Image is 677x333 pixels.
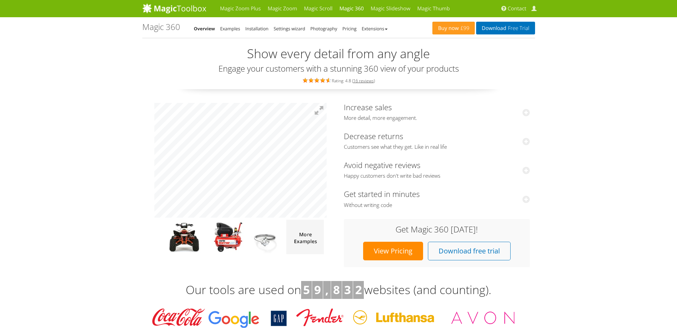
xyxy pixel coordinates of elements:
[342,25,357,32] a: Pricing
[142,281,535,299] h3: Our tools are used on websites (and counting).
[142,3,206,13] img: MagicToolbox.com - Image tools for your website
[344,160,530,179] a: Avoid negative reviewsHappy customers don't write bad reviews
[310,25,337,32] a: Photography
[274,25,305,32] a: Settings wizard
[506,25,529,31] span: Free Trial
[245,25,268,32] a: Installation
[286,220,324,254] img: more magic 360 demos
[147,306,530,330] img: Magic Toolbox Customers
[428,242,511,260] a: Download free trial
[351,225,523,234] h3: Get Magic 360 [DATE]!
[142,76,535,84] div: Rating: 4.8 ( )
[344,189,530,208] a: Get started in minutesWithout writing code
[459,25,470,31] span: £99
[353,78,374,84] a: 16 reviews
[344,102,530,122] a: Increase salesMore detail, more engagement.
[142,22,180,31] h1: Magic 360
[303,282,310,298] b: 5
[220,25,240,32] a: Examples
[363,242,423,260] a: View Pricing
[432,22,475,34] a: Buy now£99
[325,282,329,298] b: ,
[476,22,535,34] a: DownloadFree Trial
[344,173,530,179] span: Happy customers don't write bad reviews
[362,25,388,32] a: Extensions
[344,131,530,150] a: Decrease returnsCustomers see what they get. Like in real life
[314,282,321,298] b: 9
[344,282,351,298] b: 3
[142,47,535,61] h2: Show every detail from any angle
[194,25,215,32] a: Overview
[344,115,530,122] span: More detail, more engagement.
[344,144,530,150] span: Customers see what they get. Like in real life
[355,282,362,298] b: 2
[344,202,530,209] span: Without writing code
[333,282,340,298] b: 8
[508,5,526,12] span: Contact
[142,64,535,73] h3: Engage your customers with a stunning 360 view of your products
